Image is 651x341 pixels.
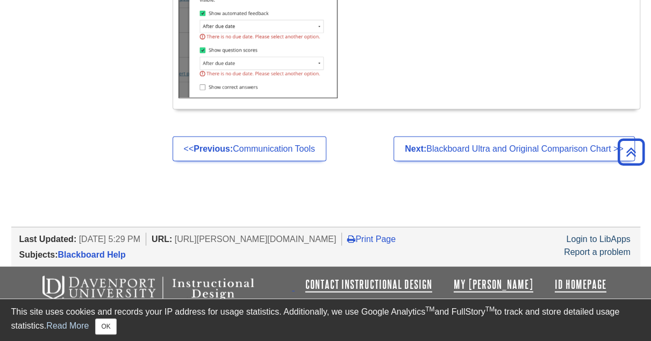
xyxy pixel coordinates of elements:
[194,144,233,153] strong: Previous:
[11,306,640,335] div: This site uses cookies and records your IP address for usage statistics. Additionally, we use Goo...
[555,278,606,291] a: ID Homepage
[564,247,631,257] a: Report a problem
[173,137,326,161] a: <<Previous:Communication Tools
[425,306,434,313] sup: TM
[566,235,630,244] a: Login to LibApps
[485,306,495,313] sup: TM
[305,278,432,291] a: Contact Instructional Design
[58,250,126,259] a: Blackboard Help
[19,250,58,259] span: Subjects:
[394,137,634,161] a: Next:Blackboard Ultra and Original Comparison Chart >>
[347,235,355,243] i: Print Page
[614,145,648,159] a: Back to Top
[152,235,172,244] span: URL:
[46,321,89,330] a: Read More
[95,318,116,335] button: Close
[175,235,337,244] span: [URL][PERSON_NAME][DOMAIN_NAME]
[79,235,140,244] span: [DATE] 5:29 PM
[19,235,77,244] span: Last Updated:
[34,275,292,302] img: Davenport University Instructional Design
[454,278,533,291] a: My [PERSON_NAME]
[347,235,396,244] a: Print Page
[405,144,426,153] strong: Next:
